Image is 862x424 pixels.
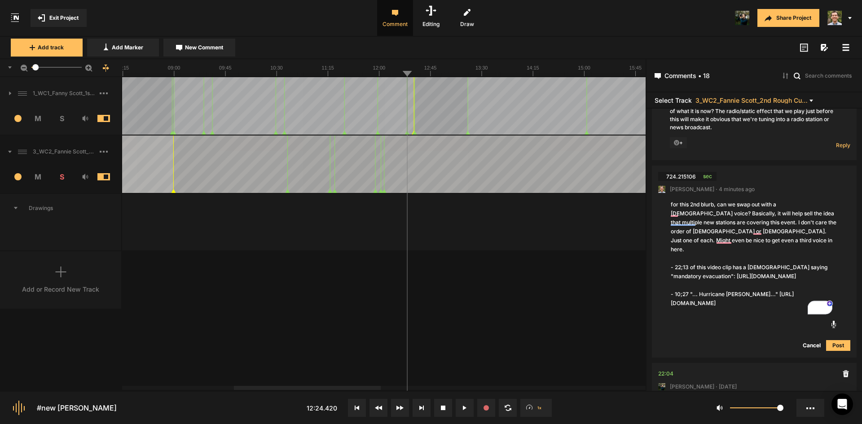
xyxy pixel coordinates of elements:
[827,11,842,25] img: 424769395311cb87e8bb3f69157a6d24
[658,186,665,193] img: 424769395311cb87e8bb3f69157a6d24
[163,39,235,57] button: New Comment
[797,340,826,351] button: Cancel
[373,65,386,70] text: 12:00
[658,369,673,378] div: 22:04.081
[31,9,87,27] button: Exit Project
[50,113,74,124] span: S
[826,340,850,351] button: Post
[49,14,79,22] span: Exit Project
[757,9,819,27] button: Share Project
[836,141,850,149] span: Reply
[29,89,100,97] span: 1_WC1_Fanny Scott_1st Rough Cut_[DATE]
[307,404,337,412] span: 12:24.420
[26,171,50,182] span: M
[670,199,839,309] textarea: To enrich screen reader interactions, please activate Accessibility in Grammarly extension settings
[703,172,717,181] span: sec
[695,97,808,104] span: 3_WC2_Fannie Scott_2nd Rough Cut_[DATE]
[629,65,642,70] text: 15:45
[38,44,64,52] span: Add track
[29,148,100,156] span: 3_WC2_Fannie Scott_2nd Rough Cut_[DATE]
[670,383,737,391] span: [PERSON_NAME] · [DATE]
[670,137,687,148] span: +
[185,44,223,52] span: New Comment
[804,71,854,80] input: Search comments
[22,284,99,294] div: Add or Record New Track
[26,113,50,124] span: M
[270,65,283,70] text: 10:30
[87,39,159,57] button: Add Marker
[11,39,83,57] button: Add track
[475,65,488,70] text: 13:30
[117,65,129,70] text: 08:15
[527,65,539,70] text: 14:15
[646,59,862,92] header: Comments • 18
[578,65,590,70] text: 15:00
[658,383,665,390] img: ACg8ocL9w3neR238kOXtUvPGBBDp7OFO3fCvEK3gkbjpWesk_FjU_zGq=s96-c
[424,65,437,70] text: 12:45
[37,402,117,413] div: #new [PERSON_NAME]
[168,65,180,70] text: 09:00
[646,92,862,109] header: Select Track
[219,65,232,70] text: 09:45
[735,11,749,25] img: ACg8ocL9w3neR238kOXtUvPGBBDp7OFO3fCvEK3gkbjpWesk_FjU_zGq=s96-c
[831,393,853,415] div: Open Intercom Messenger
[670,185,755,193] span: [PERSON_NAME] · 4 minutes ago
[112,44,143,52] span: Add Marker
[321,65,334,70] text: 11:15
[520,399,552,417] button: 1x
[50,171,74,182] span: S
